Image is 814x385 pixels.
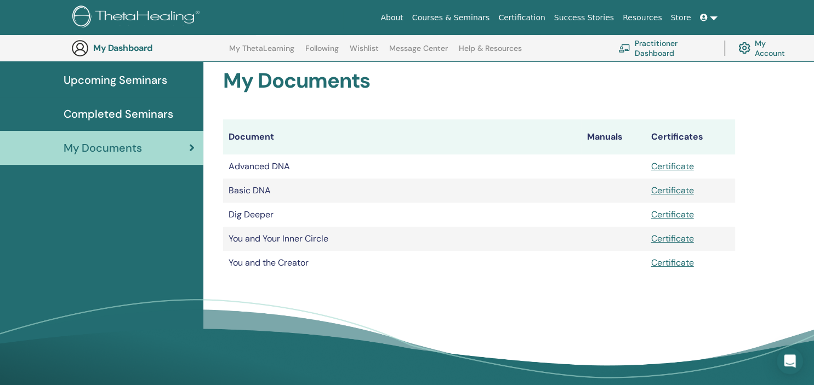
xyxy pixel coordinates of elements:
[550,8,618,28] a: Success Stories
[64,106,173,122] span: Completed Seminars
[667,8,696,28] a: Store
[646,119,735,154] th: Certificates
[408,8,494,28] a: Courses & Seminars
[350,44,379,61] a: Wishlist
[223,68,735,94] h2: My Documents
[223,203,582,227] td: Dig Deeper
[223,251,582,275] td: You and the Creator
[223,179,582,203] td: Basic DNA
[64,140,142,156] span: My Documents
[738,36,794,60] a: My Account
[71,39,89,57] img: generic-user-icon.jpg
[777,348,803,374] div: Open Intercom Messenger
[72,5,203,30] img: logo.png
[305,44,339,61] a: Following
[376,8,407,28] a: About
[651,257,694,268] a: Certificate
[618,36,711,60] a: Practitioner Dashboard
[738,39,750,56] img: cog.svg
[93,43,203,53] h3: My Dashboard
[229,44,294,61] a: My ThetaLearning
[651,185,694,196] a: Certificate
[494,8,549,28] a: Certification
[651,160,694,172] a: Certificate
[618,44,630,53] img: chalkboard-teacher.svg
[459,44,522,61] a: Help & Resources
[223,119,582,154] th: Document
[582,119,646,154] th: Manuals
[64,72,167,88] span: Upcoming Seminars
[389,44,448,61] a: Message Center
[651,233,694,244] a: Certificate
[651,209,694,220] a: Certificate
[618,8,667,28] a: Resources
[223,154,582,179] td: Advanced DNA
[223,227,582,251] td: You and Your Inner Circle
